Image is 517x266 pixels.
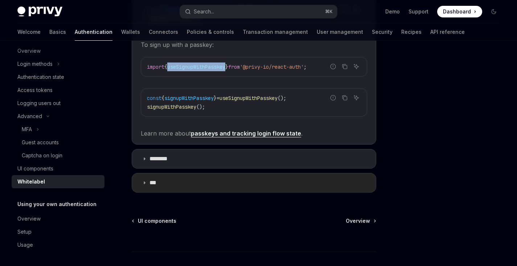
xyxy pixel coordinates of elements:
div: Authentication state [17,73,64,81]
a: Authentication [75,23,112,41]
span: { [164,64,167,70]
img: dark logo [17,7,62,17]
span: '@privy-io/react-auth' [240,64,304,70]
a: Dashboard [437,6,482,17]
span: Overview [346,217,370,225]
button: Toggle dark mode [488,6,500,17]
div: Usage [17,241,33,249]
span: UI components [138,217,176,225]
span: useSignupWithPasskey [167,64,225,70]
button: Copy the contents from the code block [340,62,349,71]
span: const [147,95,161,101]
h5: Using your own authentication [17,200,97,209]
a: UI components [132,217,176,225]
span: Learn more about . [141,128,367,138]
a: Logging users out [12,97,104,110]
span: (); [196,104,205,110]
a: Connectors [149,23,178,41]
a: Captcha on login [12,149,104,162]
span: import [147,64,164,70]
div: Access tokens [17,86,53,94]
span: } [214,95,217,101]
a: Authentication state [12,70,104,84]
button: Copy the contents from the code block [340,93,349,102]
a: Basics [49,23,66,41]
button: Toggle Login methods section [12,57,104,70]
a: User management [317,23,363,41]
a: Guest accounts [12,136,104,149]
div: MFA [22,125,32,134]
a: passkeys and tracking login flow state [191,130,301,137]
a: Setup [12,225,104,238]
a: Overview [346,217,376,225]
span: signupWithPasskey [147,104,196,110]
a: Recipes [401,23,422,41]
span: Dashboard [443,8,471,15]
span: { [161,95,164,101]
button: Toggle MFA section [12,123,104,136]
a: API reference [430,23,465,41]
a: UI components [12,162,104,175]
button: Toggle Advanced section [12,110,104,123]
span: ⌘ K [325,9,333,15]
div: Overview [17,214,41,223]
span: ; [304,64,307,70]
div: Logging users out [17,99,61,108]
div: Search... [194,7,214,16]
a: Whitelabel [12,175,104,188]
div: Advanced [17,112,42,121]
span: (); [278,95,286,101]
a: Access tokens [12,84,104,97]
button: Ask AI [352,62,361,71]
span: } [225,64,228,70]
a: Support [409,8,428,15]
div: UI components [17,164,53,173]
a: Demo [385,8,400,15]
span: useSignupWithPasskey [219,95,278,101]
a: Policies & controls [187,23,234,41]
a: Overview [12,212,104,225]
a: Welcome [17,23,41,41]
span: signupWithPasskey [164,95,214,101]
div: Captcha on login [22,151,62,160]
a: Wallets [121,23,140,41]
button: Ask AI [352,93,361,102]
a: Security [372,23,393,41]
span: from [228,64,240,70]
button: Report incorrect code [328,62,338,71]
div: Whitelabel [17,177,45,186]
div: Login methods [17,60,53,68]
button: Report incorrect code [328,93,338,102]
div: Setup [17,227,32,236]
div: Guest accounts [22,138,59,147]
a: Usage [12,238,104,251]
span: To sign up with a passkey: [141,40,367,50]
span: = [217,95,219,101]
a: Transaction management [243,23,308,41]
button: Open search [180,5,337,18]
